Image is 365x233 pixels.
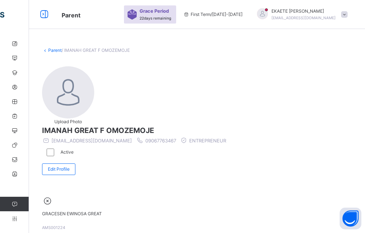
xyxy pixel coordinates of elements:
[271,16,336,20] span: [EMAIL_ADDRESS][DOMAIN_NAME]
[140,16,171,20] span: 22 days remaining
[54,119,82,124] span: Upload Photo
[61,149,74,155] span: Active
[42,225,65,230] span: AMS001224
[250,8,351,21] div: EKAETEAKPAN
[42,211,102,216] span: GRACESEN EWINOSA GREAT
[62,12,80,19] span: Parent
[48,47,62,53] a: Parent
[62,47,130,53] span: / IMANAH GREAT F OMOZEMOJE
[340,208,361,229] button: Open asap
[183,11,242,18] span: session/term information
[51,138,132,143] span: [EMAIL_ADDRESS][DOMAIN_NAME]
[145,138,176,143] span: 09067763467
[48,166,70,172] span: Edit Profile
[271,8,336,14] span: EKAETE [PERSON_NAME]
[140,8,169,14] span: Grace Period
[42,125,352,136] span: IMANAH GREAT F OMOZEMOJE
[189,138,226,143] span: ENTREPRENEUR
[42,66,94,118] img: IMANAH photo
[128,9,137,20] img: sticker-purple.71386a28dfed39d6af7621340158ba97.svg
